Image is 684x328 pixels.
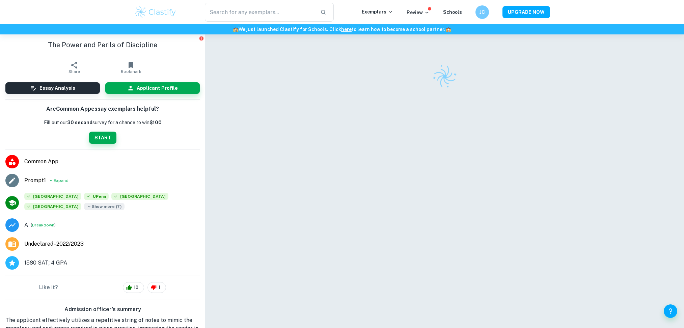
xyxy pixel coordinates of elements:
span: Show more ( 7 ) [84,203,125,210]
b: 30 second [67,120,92,125]
div: 10 [123,282,144,293]
h6: Applicant Profile [137,84,178,92]
div: Accepted: Princeton University [24,203,81,213]
span: ( ) [31,222,56,228]
span: 🏫 [233,27,239,32]
span: Bookmark [121,69,141,74]
div: Accepted: University of Pennsylvania [84,193,109,203]
button: Help and Feedback [664,304,677,318]
h1: The Power and Perils of Discipline [5,40,200,50]
span: 1 [155,284,164,291]
span: [GEOGRAPHIC_DATA] [111,193,168,200]
h6: JC [478,8,486,16]
button: Applicant Profile [105,82,200,94]
img: Clastify logo [134,5,177,19]
strong: $100 [149,120,162,125]
span: 🏫 [445,27,451,32]
p: Fill out our survey for a chance to win [44,119,162,126]
h6: We just launched Clastify for Schools. Click to learn how to become a school partner. [1,26,683,33]
input: Search for any exemplars... [205,3,315,22]
span: UPenn [84,193,109,200]
button: Essay Analysis [5,82,100,94]
div: 1 [147,282,166,293]
div: Accepted: Yale University [111,193,168,203]
span: Expand [54,177,69,184]
button: START [89,132,116,144]
span: Share [69,69,80,74]
img: Clastify logo [428,60,461,93]
button: Expand [49,176,69,185]
a: Prompt1 [24,176,46,185]
p: Review [407,9,430,16]
button: JC [475,5,489,19]
span: 1580 SAT; 4 GPA [24,259,67,267]
span: [GEOGRAPHIC_DATA] [24,203,81,210]
div: Accepted: Stanford University [24,193,81,203]
a: Major and Application Year [24,240,89,248]
span: Common App [24,158,200,166]
button: Bookmark [103,58,159,77]
span: Prompt 1 [24,176,46,185]
a: Schools [443,9,462,15]
span: 10 [130,284,142,291]
h6: Like it? [39,283,58,292]
span: Undeclared - 2022/2023 [24,240,84,248]
button: UPGRADE NOW [502,6,550,18]
h6: Are Common App essay exemplars helpful? [46,105,159,113]
p: Grade [24,221,28,229]
h6: Admission officer's summary [5,305,200,313]
button: Breakdown [32,222,54,228]
span: [GEOGRAPHIC_DATA] [24,193,81,200]
a: here [341,27,352,32]
p: Exemplars [362,8,393,16]
button: Report issue [199,36,204,41]
h6: Essay Analysis [39,84,75,92]
button: Share [46,58,103,77]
